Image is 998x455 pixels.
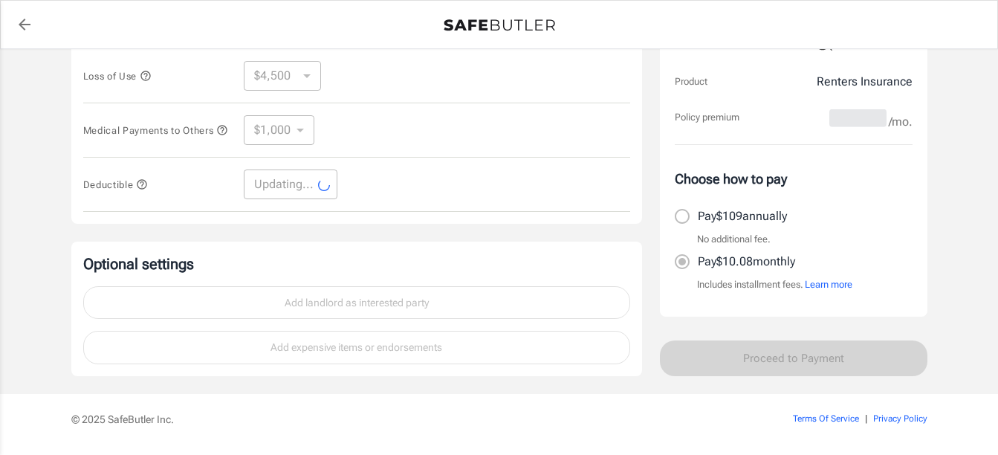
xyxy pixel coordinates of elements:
[444,19,555,31] img: Back to quotes
[83,125,229,136] span: Medical Payments to Others
[793,413,859,424] a: Terms Of Service
[83,121,229,139] button: Medical Payments to Others
[675,169,913,189] p: Choose how to pay
[805,277,852,292] button: Learn more
[697,232,771,247] p: No additional fee.
[83,71,152,82] span: Loss of Use
[697,277,852,292] p: Includes installment fees.
[873,413,927,424] a: Privacy Policy
[698,253,795,271] p: Pay $10.08 monthly
[71,412,709,427] p: © 2025 SafeButler Inc.
[10,10,39,39] a: back to quotes
[865,413,867,424] span: |
[83,179,149,190] span: Deductible
[83,175,149,193] button: Deductible
[675,110,739,125] p: Policy premium
[698,207,787,225] p: Pay $109 annually
[817,73,913,91] p: Renters Insurance
[83,254,630,274] p: Optional settings
[889,112,913,132] span: /mo.
[83,67,152,85] button: Loss of Use
[675,74,707,89] p: Product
